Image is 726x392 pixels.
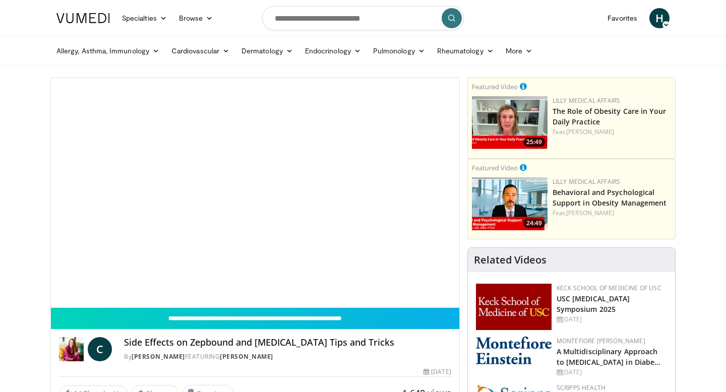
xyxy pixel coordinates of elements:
img: ba3304f6-7838-4e41-9c0f-2e31ebde6754.png.150x105_q85_crop-smart_upscale.png [472,177,548,230]
div: [DATE] [557,368,667,377]
div: [DATE] [557,315,667,324]
a: Keck School of Medicine of USC [557,284,661,292]
a: Cardiovascular [165,41,235,61]
a: [PERSON_NAME] [132,352,185,361]
small: Featured Video [472,163,518,172]
img: e1208b6b-349f-4914-9dd7-f97803bdbf1d.png.150x105_q85_crop-smart_upscale.png [472,96,548,149]
a: C [88,337,112,361]
a: Specialties [116,8,173,28]
span: 25:49 [523,138,545,147]
a: [PERSON_NAME] [220,352,273,361]
a: A Multidisciplinary Approach to [MEDICAL_DATA] in Diabe… [557,347,661,367]
a: Favorites [601,8,643,28]
a: Dermatology [235,41,299,61]
a: H [649,8,670,28]
a: Browse [173,8,219,28]
h4: Related Videos [474,254,547,266]
a: [PERSON_NAME] [566,209,614,217]
a: Lilly Medical Affairs [553,96,621,105]
img: VuMedi Logo [56,13,110,23]
a: Pulmonology [367,41,431,61]
div: Feat. [553,127,671,137]
a: Allergy, Asthma, Immunology [50,41,165,61]
span: 24:49 [523,219,545,228]
img: 7b941f1f-d101-407a-8bfa-07bd47db01ba.png.150x105_q85_autocrop_double_scale_upscale_version-0.2.jpg [476,284,552,330]
input: Search topics, interventions [262,6,464,30]
a: Montefiore [PERSON_NAME] [557,337,645,345]
div: By FEATURING [124,352,451,361]
img: b0142b4c-93a1-4b58-8f91-5265c282693c.png.150x105_q85_autocrop_double_scale_upscale_version-0.2.png [476,337,552,364]
h4: Side Effects on Zepbound and [MEDICAL_DATA] Tips and Tricks [124,337,451,348]
a: USC [MEDICAL_DATA] Symposium 2025 [557,294,630,314]
video-js: Video Player [51,78,459,308]
div: [DATE] [423,367,451,376]
a: Endocrinology [299,41,367,61]
a: [PERSON_NAME] [566,127,614,136]
a: 25:49 [472,96,548,149]
a: 24:49 [472,177,548,230]
a: Scripps Health [557,383,606,392]
small: Featured Video [472,82,518,91]
img: Dr. Carolynn Francavilla [59,337,84,361]
a: Rheumatology [431,41,500,61]
a: More [500,41,538,61]
a: The Role of Obesity Care in Your Daily Practice [553,106,666,126]
a: Lilly Medical Affairs [553,177,621,186]
div: Feat. [553,209,671,218]
a: Behavioral and Psychological Support in Obesity Management [553,187,667,208]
